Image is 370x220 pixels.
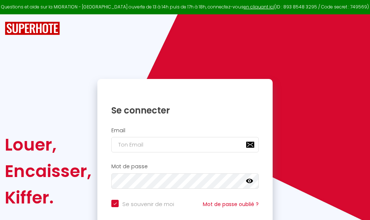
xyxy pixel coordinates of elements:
div: Louer, [5,131,91,158]
a: en cliquant ici [244,4,274,10]
img: SuperHote logo [5,22,60,35]
h1: Se connecter [111,105,259,116]
input: Ton Email [111,137,259,152]
div: Kiffer. [5,184,91,211]
div: Encaisser, [5,158,91,184]
a: Mot de passe oublié ? [203,201,259,208]
h2: Email [111,127,259,134]
h2: Mot de passe [111,163,259,170]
